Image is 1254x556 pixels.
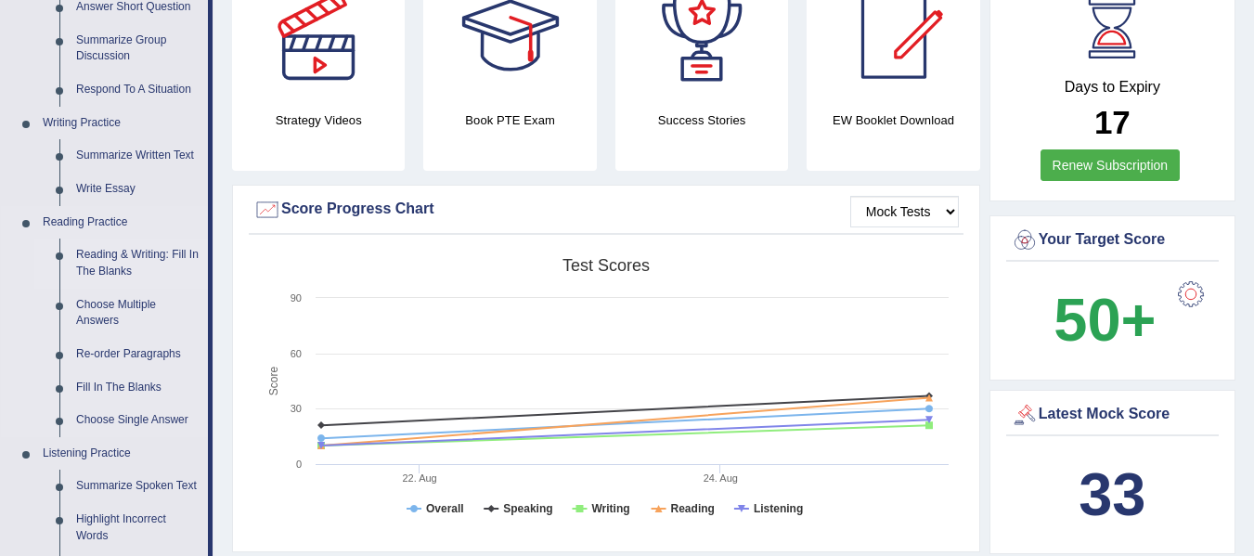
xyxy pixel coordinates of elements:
[68,338,208,371] a: Re-order Paragraphs
[562,256,650,275] tspan: Test scores
[68,73,208,107] a: Respond To A Situation
[296,459,302,470] text: 0
[34,107,208,140] a: Writing Practice
[232,110,405,130] h4: Strategy Videos
[68,404,208,437] a: Choose Single Answer
[402,472,436,484] tspan: 22. Aug
[503,502,552,515] tspan: Speaking
[615,110,788,130] h4: Success Stories
[423,110,596,130] h4: Book PTE Exam
[1079,460,1145,528] b: 33
[591,502,629,515] tspan: Writing
[807,110,979,130] h4: EW Booklet Download
[1011,401,1214,429] div: Latest Mock Score
[267,367,280,396] tspan: Score
[1011,79,1214,96] h4: Days to Expiry
[291,292,302,304] text: 90
[704,472,738,484] tspan: 24. Aug
[34,437,208,471] a: Listening Practice
[68,289,208,338] a: Choose Multiple Answers
[68,470,208,503] a: Summarize Spoken Text
[1041,149,1181,181] a: Renew Subscription
[291,348,302,359] text: 60
[671,502,715,515] tspan: Reading
[68,239,208,288] a: Reading & Writing: Fill In The Blanks
[1011,226,1214,254] div: Your Target Score
[291,403,302,414] text: 30
[68,371,208,405] a: Fill In The Blanks
[68,24,208,73] a: Summarize Group Discussion
[426,502,464,515] tspan: Overall
[68,503,208,552] a: Highlight Incorrect Words
[34,206,208,239] a: Reading Practice
[253,196,959,224] div: Score Progress Chart
[754,502,803,515] tspan: Listening
[68,139,208,173] a: Summarize Written Text
[1094,104,1131,140] b: 17
[68,173,208,206] a: Write Essay
[1054,286,1156,354] b: 50+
